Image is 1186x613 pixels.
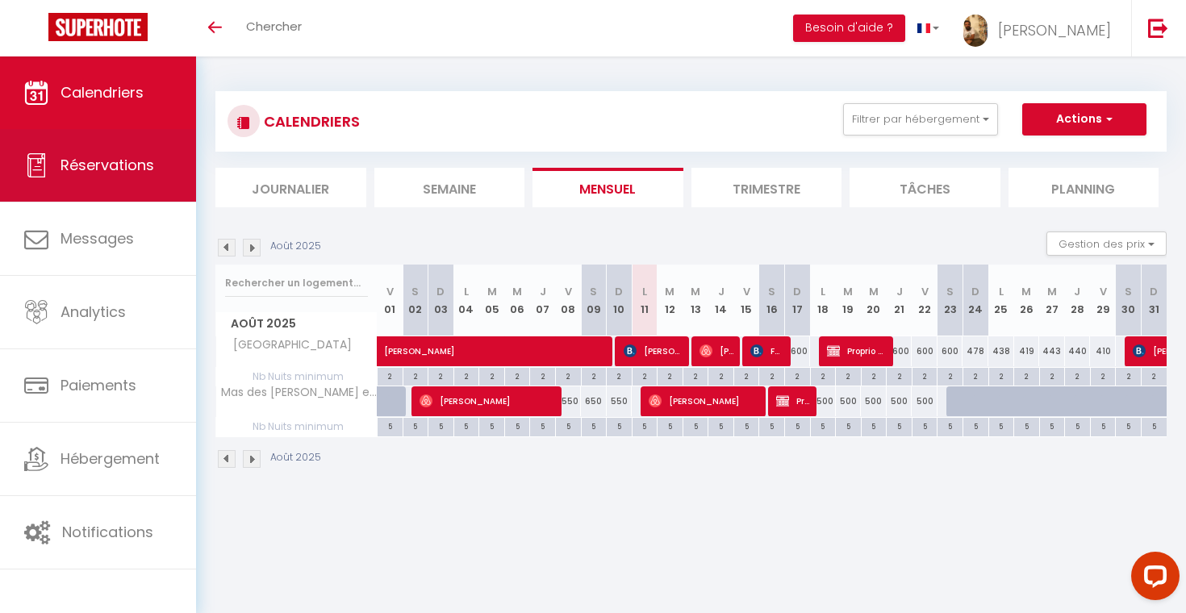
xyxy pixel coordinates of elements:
th: 08 [555,265,581,336]
div: 5 [1091,418,1116,433]
div: 600 [887,336,912,366]
th: 19 [836,265,862,336]
th: 27 [1039,265,1065,336]
th: 26 [1014,265,1040,336]
abbr: L [464,284,469,299]
div: 2 [428,368,453,383]
span: Messages [61,228,134,248]
div: 2 [963,368,988,383]
div: 600 [785,336,811,366]
div: 5 [1014,418,1039,433]
div: 5 [734,418,759,433]
a: [PERSON_NAME] [378,336,403,367]
div: 5 [428,418,453,433]
div: 5 [633,418,658,433]
div: 438 [988,336,1014,366]
span: Nb Nuits minimum [216,418,377,436]
div: 2 [785,368,810,383]
div: 5 [836,418,861,433]
span: Réservations [61,155,154,175]
span: Proprio Proprio [827,336,887,366]
span: Chercher [246,18,302,35]
div: 478 [963,336,988,366]
abbr: V [921,284,929,299]
div: 2 [1091,368,1116,383]
abbr: S [946,284,954,299]
div: 2 [454,368,479,383]
span: [PERSON_NAME] [649,386,761,416]
div: 2 [1065,368,1090,383]
abbr: L [642,284,647,299]
iframe: LiveChat chat widget [1118,545,1186,613]
div: 5 [530,418,555,433]
abbr: D [615,284,623,299]
span: Funéraire Ardeche [750,336,785,366]
div: 410 [1090,336,1116,366]
div: 2 [708,368,733,383]
div: 2 [1142,368,1167,383]
div: 2 [505,368,530,383]
p: Août 2025 [270,450,321,465]
div: 2 [862,368,887,383]
abbr: J [718,284,725,299]
abbr: J [1074,284,1080,299]
div: 550 [555,386,581,416]
div: 500 [861,386,887,416]
div: 500 [887,386,912,416]
div: 5 [785,418,810,433]
th: 29 [1090,265,1116,336]
th: 17 [785,265,811,336]
span: Proprio Proprio [776,386,811,416]
img: logout [1148,18,1168,38]
div: 5 [403,418,428,433]
div: 2 [887,368,912,383]
span: Août 2025 [216,312,377,336]
abbr: V [743,284,750,299]
abbr: V [386,284,394,299]
th: 24 [963,265,988,336]
div: 2 [530,368,555,383]
button: Besoin d'aide ? [793,15,905,42]
th: 25 [988,265,1014,336]
div: 5 [811,418,836,433]
div: 2 [683,368,708,383]
li: Tâches [850,168,1000,207]
div: 2 [582,368,607,383]
div: 5 [887,418,912,433]
th: 09 [581,265,607,336]
div: 419 [1014,336,1040,366]
div: 5 [683,418,708,433]
div: 5 [708,418,733,433]
div: 5 [658,418,683,433]
div: 5 [607,418,632,433]
li: Planning [1009,168,1159,207]
th: 05 [479,265,505,336]
div: 443 [1039,336,1065,366]
div: 5 [862,418,887,433]
div: 2 [1116,368,1141,383]
div: 5 [1142,418,1167,433]
div: 2 [633,368,658,383]
img: Super Booking [48,13,148,41]
div: 440 [1065,336,1091,366]
abbr: M [487,284,497,299]
span: Analytics [61,302,126,322]
div: 2 [658,368,683,383]
span: Calendriers [61,82,144,102]
abbr: J [540,284,546,299]
abbr: J [896,284,903,299]
th: 14 [708,265,734,336]
th: 20 [861,265,887,336]
div: 5 [989,418,1014,433]
div: 600 [912,336,938,366]
th: 22 [912,265,938,336]
th: 10 [607,265,633,336]
button: Gestion des prix [1046,231,1167,256]
span: [PERSON_NAME] [384,327,718,358]
span: [PERSON_NAME] [420,386,558,416]
abbr: V [1100,284,1107,299]
div: 5 [378,418,403,433]
div: 2 [556,368,581,383]
h3: CALENDRIERS [260,103,360,140]
th: 07 [530,265,556,336]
